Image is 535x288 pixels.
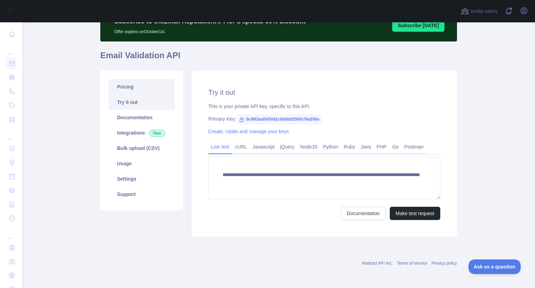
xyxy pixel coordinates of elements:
[208,129,289,134] a: Create, rotate and manage your keys
[250,141,277,152] a: Javascript
[109,110,175,125] a: Documentation
[277,141,297,152] a: jQuery
[390,207,440,220] button: Make test request
[341,141,358,152] a: Ruby
[114,26,305,35] p: Offer expires on October 1st.
[392,19,444,32] button: Subscribe [DATE]
[109,187,175,202] a: Support
[109,94,175,110] a: Try it out
[362,261,393,266] a: Abstract API Inc.
[109,125,175,141] a: Integrations New
[109,156,175,171] a: Usage
[402,141,426,152] a: Postman
[232,141,250,152] a: cURL
[297,141,320,152] a: NodeJS
[6,127,17,141] div: ...
[109,171,175,187] a: Settings
[341,207,386,220] a: Documentation
[358,141,374,152] a: Java
[397,261,427,266] a: Terms of service
[468,259,521,274] iframe: Toggle Customer Support
[320,141,341,152] a: Python
[109,79,175,94] a: Pricing
[149,130,165,137] span: New
[236,114,322,124] span: 5cf963ad545042c6b6b0256fb76a556e
[389,141,402,152] a: Go
[6,42,17,56] div: ...
[100,50,457,67] h1: Email Validation API
[208,88,440,97] h2: Try it out
[208,103,440,110] div: This is your private API key, specific to this API.
[432,261,457,266] a: Privacy policy
[6,226,17,240] div: ...
[374,141,389,152] a: PHP
[471,7,497,15] span: Invite users
[109,141,175,156] a: Bulk upload (CSV)
[208,115,440,122] div: Primary Key:
[459,6,499,17] button: Invite users
[208,141,232,152] a: Live test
